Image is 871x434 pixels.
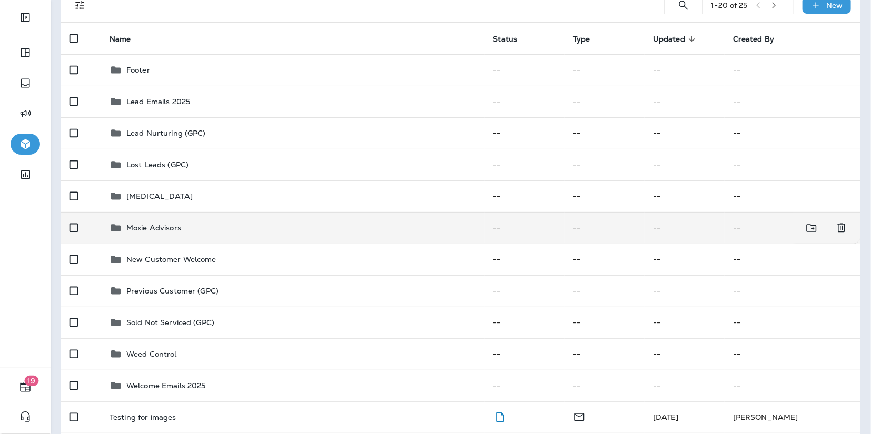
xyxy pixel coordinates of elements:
button: 19 [11,377,40,398]
td: -- [485,86,565,117]
td: -- [485,338,565,370]
td: -- [725,275,860,307]
span: Email [573,411,586,421]
td: -- [485,307,565,338]
p: Previous Customer (GPC) [126,287,219,295]
td: -- [485,149,565,180]
td: -- [565,275,645,307]
td: -- [645,86,725,117]
td: -- [725,180,860,212]
span: Type [573,35,590,44]
p: Sold Not Serviced (GPC) [126,318,214,327]
span: Status [493,34,531,44]
span: Created By [733,34,788,44]
td: -- [645,212,725,244]
button: Expand Sidebar [11,7,40,28]
td: -- [645,180,725,212]
td: -- [645,244,725,275]
td: -- [725,244,860,275]
p: Moxie Advisors [126,224,181,232]
td: [PERSON_NAME] [725,401,860,433]
td: -- [565,180,645,212]
td: -- [565,212,645,244]
td: -- [725,370,860,401]
td: -- [725,338,860,370]
p: Welcome Emails 2025 [126,381,206,390]
td: -- [485,370,565,401]
td: -- [725,86,860,117]
p: Weed Control [126,350,177,358]
td: -- [725,149,860,180]
td: -- [725,212,820,244]
td: -- [565,370,645,401]
td: -- [565,338,645,370]
p: Lead Emails 2025 [126,97,190,106]
span: Updated [653,35,685,44]
td: -- [565,86,645,117]
span: Name [110,35,131,44]
button: Move to folder [801,217,823,239]
td: -- [565,117,645,149]
p: New Customer Welcome [126,255,216,264]
td: -- [725,117,860,149]
span: Created By [733,35,774,44]
td: -- [725,54,860,86]
span: 19 [25,376,39,386]
p: Lost Leads (GPC) [126,160,189,169]
td: -- [565,244,645,275]
td: -- [485,117,565,149]
div: 1 - 20 of 25 [711,1,748,9]
td: -- [645,370,725,401]
td: -- [645,149,725,180]
td: -- [485,244,565,275]
td: -- [565,149,645,180]
span: Type [573,34,604,44]
span: Updated [653,34,699,44]
td: -- [645,307,725,338]
span: Name [110,34,145,44]
td: -- [485,54,565,86]
td: -- [645,275,725,307]
button: Delete [831,217,852,239]
td: -- [485,275,565,307]
p: [MEDICAL_DATA] [126,192,193,200]
td: -- [565,307,645,338]
td: -- [645,338,725,370]
td: -- [485,180,565,212]
p: New [827,1,843,9]
span: Draft [493,411,507,421]
td: -- [725,307,860,338]
td: -- [485,212,565,244]
span: Shannon Davis [653,412,679,422]
span: Status [493,35,518,44]
td: -- [565,54,645,86]
p: Lead Nurturing (GPC) [126,129,206,137]
p: Testing for images [110,413,176,421]
td: -- [645,117,725,149]
p: Footer [126,66,150,74]
td: -- [645,54,725,86]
